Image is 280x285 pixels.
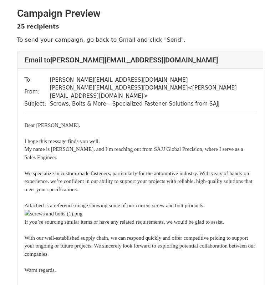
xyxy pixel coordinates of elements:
p: To send your campaign, go back to Gmail and click "Send". [17,36,263,44]
strong: 25 recipients [17,23,59,30]
font: I hope this message finds you well. [25,138,100,144]
h4: Email to [PERSON_NAME][EMAIL_ADDRESS][DOMAIN_NAME] [25,56,256,64]
img: screws and bolts (1).png [25,210,83,218]
h2: Campaign Preview [17,7,263,20]
font: Dear [PERSON_NAME], [25,122,80,128]
font: My name is [PERSON_NAME], and I’m reaching out from SAJJ Global Precision, where I serve as a Sal... [25,146,255,273]
td: [PERSON_NAME][EMAIL_ADDRESS][DOMAIN_NAME] < [PERSON_NAME][EMAIL_ADDRESS][DOMAIN_NAME] > [50,84,256,100]
td: To: [25,76,50,84]
td: From: [25,84,50,100]
td: [PERSON_NAME][EMAIL_ADDRESS][DOMAIN_NAME] [50,76,256,84]
td: Subject: [25,100,50,108]
td: Screws, Bolts & More – Specialized Fastener Solutions from SAJJ [50,100,256,108]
